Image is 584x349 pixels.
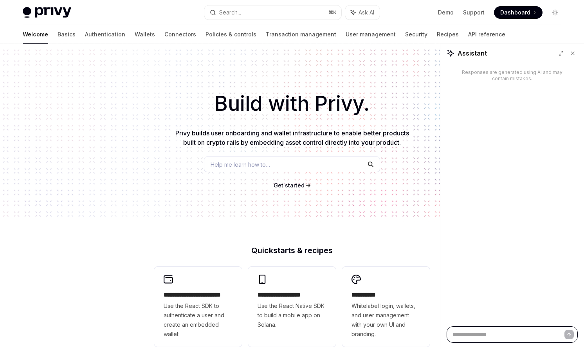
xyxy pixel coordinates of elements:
[85,25,125,44] a: Authentication
[175,129,409,146] span: Privy builds user onboarding and wallet infrastructure to enable better products built on crypto ...
[494,6,543,19] a: Dashboard
[274,182,305,189] span: Get started
[13,88,571,119] h1: Build with Privy.
[437,25,459,44] a: Recipes
[205,25,256,44] a: Policies & controls
[248,267,336,347] a: **** **** **** ***Use the React Native SDK to build a mobile app on Solana.
[164,301,233,339] span: Use the React SDK to authenticate a user and create an embedded wallet.
[219,8,241,17] div: Search...
[58,25,76,44] a: Basics
[345,5,380,20] button: Ask AI
[23,25,48,44] a: Welcome
[23,7,71,18] img: light logo
[274,182,305,189] a: Get started
[346,25,396,44] a: User management
[258,301,326,329] span: Use the React Native SDK to build a mobile app on Solana.
[564,330,574,339] button: Send message
[549,6,561,19] button: Toggle dark mode
[468,25,505,44] a: API reference
[359,9,374,16] span: Ask AI
[211,160,270,169] span: Help me learn how to…
[164,25,196,44] a: Connectors
[204,5,341,20] button: Search...⌘K
[438,9,454,16] a: Demo
[154,246,430,254] h2: Quickstarts & recipes
[458,49,487,58] span: Assistant
[500,9,530,16] span: Dashboard
[463,9,485,16] a: Support
[351,301,420,339] span: Whitelabel login, wallets, and user management with your own UI and branding.
[459,69,565,82] div: Responses are generated using AI and may contain mistakes.
[328,9,337,16] span: ⌘ K
[135,25,155,44] a: Wallets
[405,25,427,44] a: Security
[266,25,336,44] a: Transaction management
[342,267,430,347] a: **** *****Whitelabel login, wallets, and user management with your own UI and branding.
